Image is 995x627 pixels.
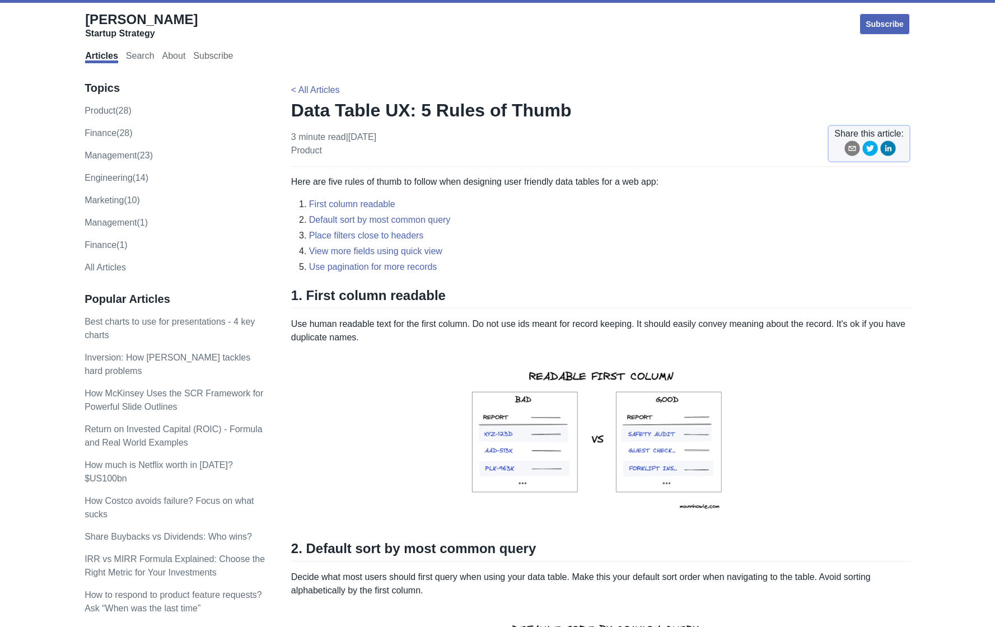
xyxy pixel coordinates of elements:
[85,11,198,39] a: [PERSON_NAME]Startup Strategy
[85,424,262,447] a: Return on Invested Capital (ROIC) - Formula and Real World Examples
[291,287,910,308] h2: 1. First column readable
[85,590,262,613] a: How to respond to product feature requests? Ask “When was the last time”
[862,141,878,160] button: twitter
[85,496,254,519] a: How Costco avoids failure? Focus on what sucks
[85,460,233,483] a: How much is Netflix worth in [DATE]? $US100bn
[193,51,233,63] a: Subscribe
[85,28,198,39] div: Startup Strategy
[85,554,265,577] a: IRR vs MIRR Formula Explained: Choose the Right Metric for Your Investments
[291,85,340,95] a: < All Articles
[453,353,748,527] img: readable first column
[309,262,437,272] a: Use pagination for more records
[291,317,910,344] p: Use human readable text for the first column. Do not use ids meant for record keeping. It should ...
[85,317,255,340] a: Best charts to use for presentations - 4 key charts
[85,532,252,541] a: Share Buybacks vs Dividends: Who wins?
[85,195,140,205] a: marketing(10)
[85,389,263,411] a: How McKinsey Uses the SCR Framework for Powerful Slide Outlines
[309,246,442,256] a: View more fields using quick view
[859,13,910,35] a: Subscribe
[85,353,250,376] a: Inversion: How [PERSON_NAME] tackles hard problems
[309,231,424,240] a: Place filters close to headers
[85,51,118,63] a: Articles
[291,146,322,155] a: product
[291,540,910,562] h2: 2. Default sort by most common query
[85,240,127,250] a: Finance(1)
[85,151,153,160] a: management(23)
[126,51,155,63] a: Search
[834,127,904,141] span: Share this article:
[85,106,132,115] a: product(28)
[85,263,126,272] a: All Articles
[85,292,268,306] h3: Popular Articles
[162,51,186,63] a: About
[309,215,451,224] a: Default sort by most common query
[291,130,376,157] p: 3 minute read | [DATE]
[85,12,198,27] span: [PERSON_NAME]
[880,141,896,160] button: linkedin
[291,570,910,597] p: Decide what most users should first query when using your data table. Make this your default sort...
[291,175,910,189] p: Here are five rules of thumb to follow when designing user friendly data tables for a web app:
[85,128,132,138] a: finance(28)
[291,99,910,121] h1: Data Table UX: 5 Rules of Thumb
[309,199,395,209] a: First column readable
[844,141,860,160] button: email
[85,173,148,183] a: engineering(14)
[85,81,268,95] h3: Topics
[85,218,148,227] a: Management(1)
